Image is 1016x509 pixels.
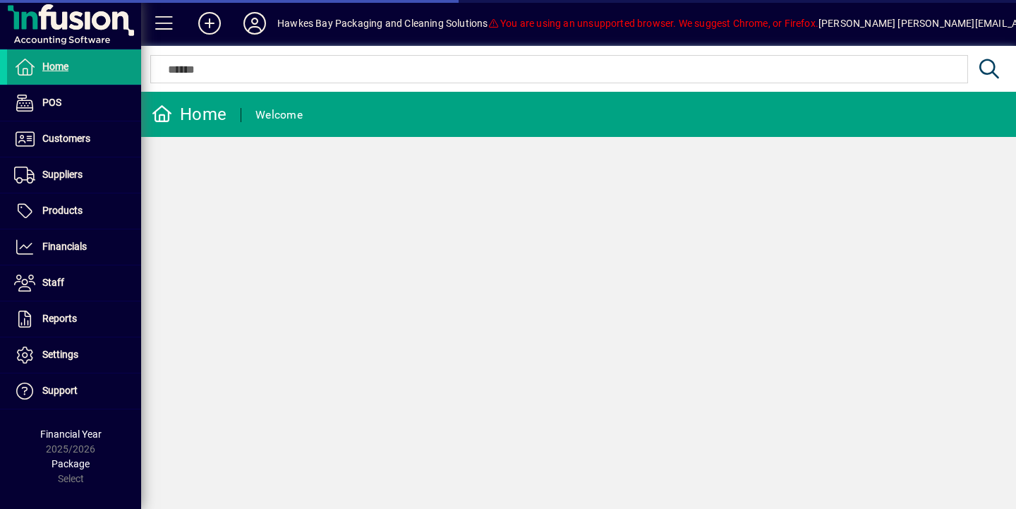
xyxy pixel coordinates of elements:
[52,458,90,469] span: Package
[42,313,77,324] span: Reports
[42,97,61,108] span: POS
[488,18,818,29] span: You are using an unsupported browser. We suggest Chrome, or Firefox.
[42,205,83,216] span: Products
[277,12,488,35] div: Hawkes Bay Packaging and Cleaning Solutions
[152,103,226,126] div: Home
[7,265,141,301] a: Staff
[7,193,141,229] a: Products
[42,61,68,72] span: Home
[7,373,141,409] a: Support
[7,337,141,373] a: Settings
[42,133,90,144] span: Customers
[7,229,141,265] a: Financials
[42,349,78,360] span: Settings
[255,104,303,126] div: Welcome
[232,11,277,36] button: Profile
[7,85,141,121] a: POS
[42,277,64,288] span: Staff
[7,157,141,193] a: Suppliers
[40,429,102,440] span: Financial Year
[42,385,78,396] span: Support
[42,241,87,252] span: Financials
[7,121,141,157] a: Customers
[42,169,83,180] span: Suppliers
[187,11,232,36] button: Add
[7,301,141,337] a: Reports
